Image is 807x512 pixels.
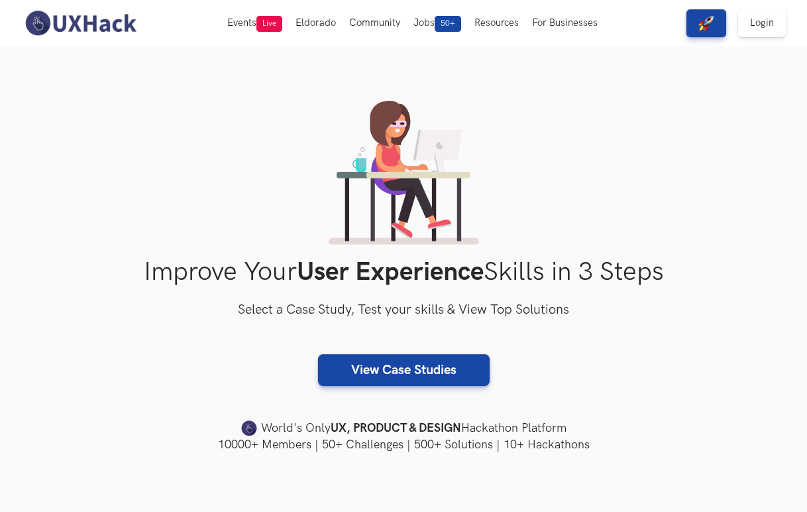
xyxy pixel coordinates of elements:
[331,419,461,438] strong: UX, PRODUCT & DESIGN
[329,101,479,245] img: lady working on laptop
[738,9,786,37] a: Login
[256,16,282,32] span: Live
[21,9,139,37] img: UXHack-logo.png
[698,15,714,31] img: rocket
[297,257,484,288] strong: User Experience
[318,354,490,386] a: View Case Studies
[64,300,743,321] h3: Select a Case Study, Test your skills & View Top Solutions
[64,257,743,288] h1: Improve Your Skills in 3 Steps
[241,420,257,437] img: uxhack-favicon-image.png
[64,419,743,438] h4: World's Only Hackathon Platform
[435,16,461,32] span: 50+
[64,436,743,453] h4: 10000+ Members | 50+ Challenges | 500+ Solutions | 10+ Hackathons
